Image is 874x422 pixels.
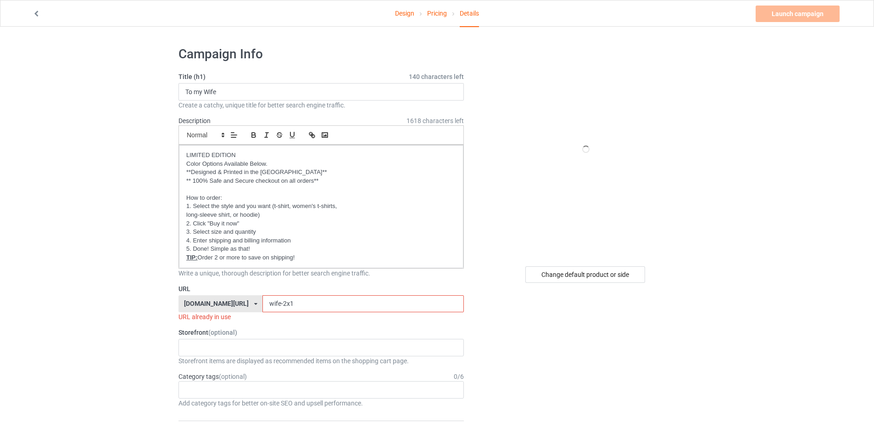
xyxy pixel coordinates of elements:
[178,312,464,321] div: URL already in use
[186,202,456,211] p: 1. Select the style and you want (t-shirt, women's t-shirts,
[186,211,456,219] p: long-sleeve shirt, or hoodie)
[186,177,456,186] p: ** 100% Safe and Secure checkout on all orders**
[178,269,464,278] div: Write a unique, thorough description for better search engine traffic.
[186,245,456,253] p: 5. Done! Simple as that!
[186,194,456,203] p: How to order:
[186,228,456,236] p: 3. Select size and quantity
[178,399,464,408] div: Add category tags for better on-site SEO and upsell performance.
[186,160,456,169] p: Color Options Available Below.
[208,329,237,336] span: (optional)
[186,151,456,160] p: LIMITED EDITION
[178,328,464,337] label: Storefront
[409,72,464,81] span: 140 characters left
[186,219,456,228] p: 2. Click "Buy it now"
[525,266,645,283] div: Change default product or side
[186,236,456,245] p: 4. Enter shipping and billing information
[219,373,247,380] span: (optional)
[454,372,464,381] div: 0 / 6
[178,46,464,62] h1: Campaign Info
[186,253,456,262] p: Order 2 or more to save on shipping!
[186,168,456,177] p: **Designed & Printed in the [GEOGRAPHIC_DATA]**
[395,0,414,26] a: Design
[178,356,464,366] div: Storefront items are displayed as recommended items on the shopping cart page.
[178,101,464,110] div: Create a catchy, unique title for better search engine traffic.
[184,300,249,307] div: [DOMAIN_NAME][URL]
[460,0,479,27] div: Details
[406,116,464,125] span: 1618 characters left
[178,117,211,124] label: Description
[178,72,464,81] label: Title (h1)
[427,0,447,26] a: Pricing
[178,372,247,381] label: Category tags
[186,254,198,261] u: TIP:
[178,284,464,293] label: URL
